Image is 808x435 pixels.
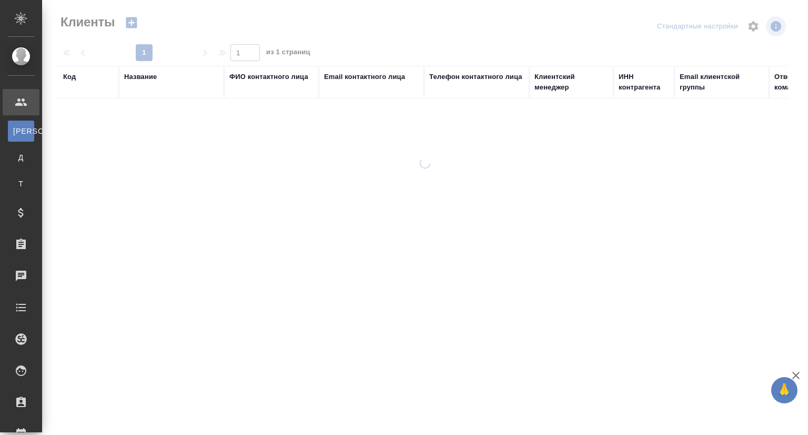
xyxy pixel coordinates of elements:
a: [PERSON_NAME] [8,121,34,142]
span: 🙏 [775,379,793,401]
div: ИНН контрагента [619,72,669,93]
div: Email клиентской группы [680,72,764,93]
div: Email контактного лица [324,72,405,82]
div: Телефон контактного лица [429,72,522,82]
a: Д [8,147,34,168]
button: 🙏 [771,377,797,403]
div: Клиентский менеджер [534,72,608,93]
div: Код [63,72,76,82]
a: Т [8,173,34,194]
div: ФИО контактного лица [229,72,308,82]
span: [PERSON_NAME] [13,126,29,136]
span: Д [13,152,29,163]
div: Название [124,72,157,82]
span: Т [13,179,29,189]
